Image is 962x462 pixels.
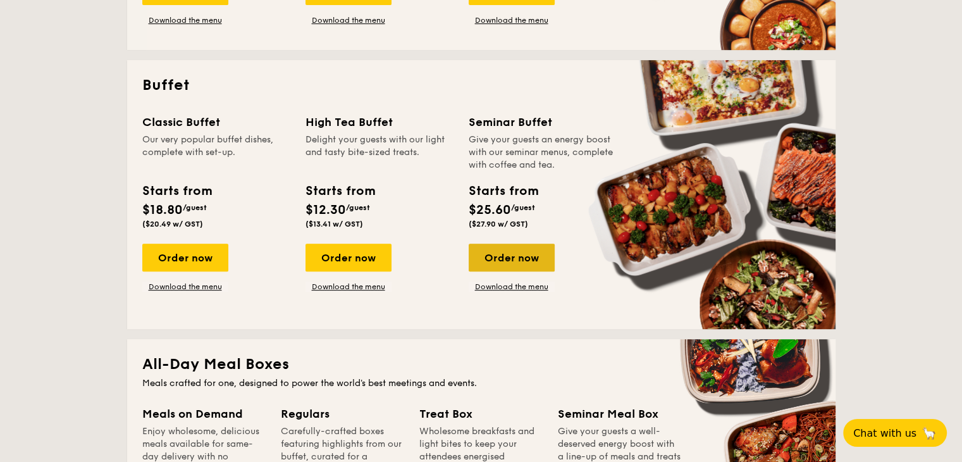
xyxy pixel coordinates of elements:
span: ($13.41 w/ GST) [305,220,363,228]
div: High Tea Buffet [305,113,453,131]
div: Regulars [281,405,404,423]
h2: Buffet [142,75,820,96]
div: Seminar Buffet [469,113,617,131]
button: Chat with us🦙 [843,419,947,447]
div: Give your guests an energy boost with our seminar menus, complete with coffee and tea. [469,134,617,172]
div: Starts from [469,182,538,201]
div: Order now [469,244,555,272]
div: Order now [142,244,228,272]
span: 🦙 [922,426,937,440]
div: Meals on Demand [142,405,266,423]
div: Delight your guests with our light and tasty bite-sized treats. [305,134,453,172]
a: Download the menu [469,282,555,292]
h2: All-Day Meal Boxes [142,354,820,375]
div: Starts from [142,182,211,201]
a: Download the menu [142,15,228,25]
a: Download the menu [469,15,555,25]
a: Download the menu [305,15,392,25]
div: Our very popular buffet dishes, complete with set-up. [142,134,290,172]
div: Seminar Meal Box [558,405,681,423]
span: $18.80 [142,203,183,218]
div: Order now [305,244,392,272]
a: Download the menu [305,282,392,292]
span: /guest [183,203,207,212]
div: Meals crafted for one, designed to power the world's best meetings and events. [142,377,820,390]
div: Treat Box [419,405,543,423]
div: Starts from [305,182,374,201]
span: ($20.49 w/ GST) [142,220,203,228]
span: $25.60 [469,203,511,218]
span: /guest [346,203,370,212]
span: ($27.90 w/ GST) [469,220,528,228]
span: $12.30 [305,203,346,218]
a: Download the menu [142,282,228,292]
span: /guest [511,203,535,212]
div: Classic Buffet [142,113,290,131]
span: Chat with us [853,427,916,439]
